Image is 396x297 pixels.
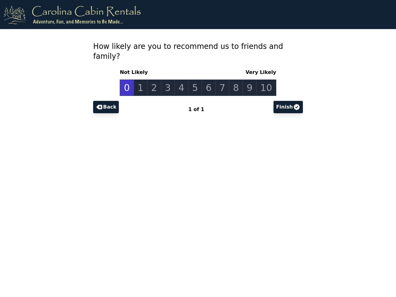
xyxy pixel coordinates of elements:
a: 9 [243,80,256,96]
a: 3 [161,80,175,96]
img: logo.png [4,5,141,24]
span: Very Likely [243,69,276,76]
span: 1 of 1 [188,106,204,112]
a: 4 [174,80,188,96]
a: 6 [202,80,216,96]
span: How likely are you to recommend us to friends and family? [93,42,283,61]
a: 0 [120,80,134,96]
a: 1 [134,80,148,96]
a: 5 [188,80,202,96]
a: 2 [147,80,161,96]
a: 7 [215,80,229,96]
span: Not Likely [120,69,150,76]
a: 10 [256,80,276,96]
button: Back [93,101,119,113]
button: Finish [273,101,303,113]
a: 8 [229,80,243,96]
